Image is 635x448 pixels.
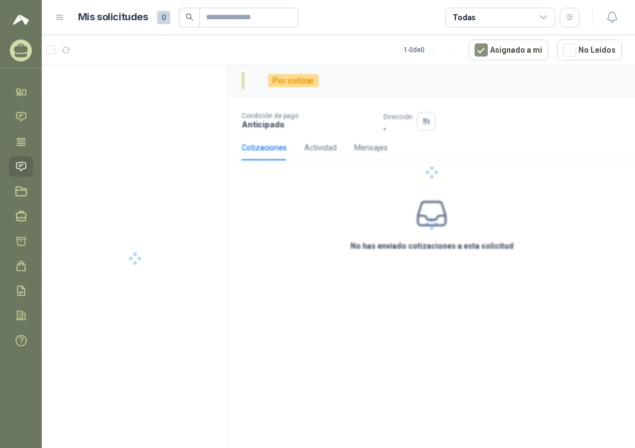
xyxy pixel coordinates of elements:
button: No Leídos [557,40,622,60]
span: search [186,13,193,21]
span: 0 [157,11,170,24]
button: Asignado a mi [469,40,548,60]
div: 1 - 0 de 0 [404,41,460,59]
h1: Mis solicitudes [78,9,148,25]
img: Logo peakr [13,13,29,26]
div: Todas [453,12,476,24]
